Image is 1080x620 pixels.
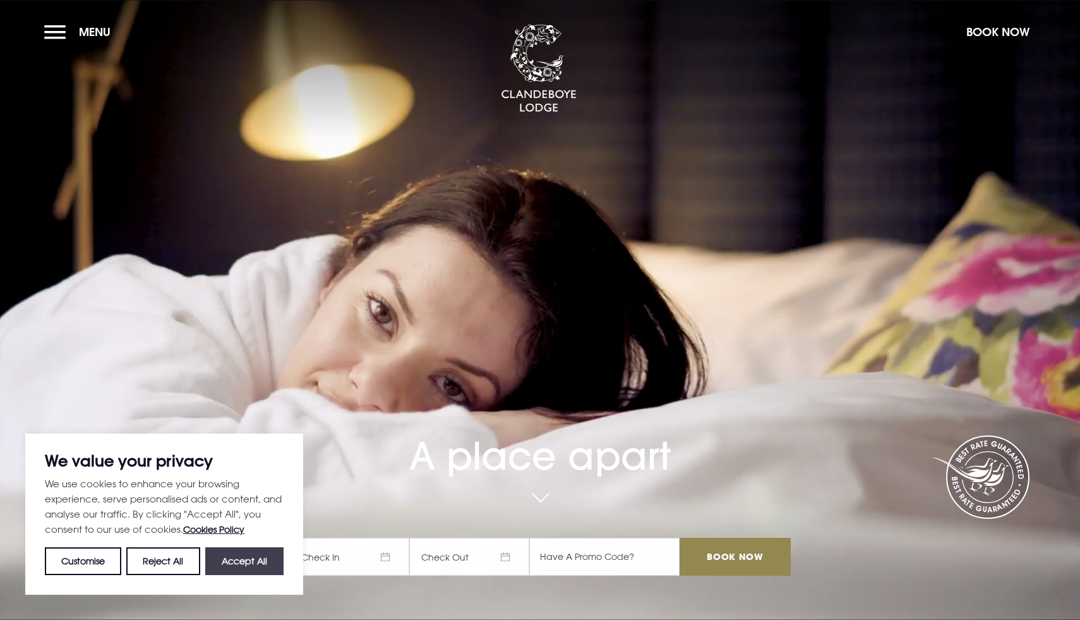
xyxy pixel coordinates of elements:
[501,25,577,113] img: Clandeboye Lodge
[409,538,529,576] span: Check Out
[45,547,121,575] button: Customise
[960,18,1036,46] button: Book Now
[25,434,303,595] div: We value your privacy
[289,396,791,478] h1: A place apart
[45,453,284,468] p: We value your privacy
[680,538,791,576] input: Book Now
[289,538,409,576] span: Check In
[44,18,117,46] button: Menu
[183,524,244,535] a: Cookies Policy
[79,25,111,39] span: Menu
[45,476,284,537] p: We use cookies to enhance your browsing experience, serve personalised ads or content, and analys...
[205,547,284,575] button: Accept All
[529,538,680,576] input: Have A Promo Code?
[126,547,200,575] button: Reject All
